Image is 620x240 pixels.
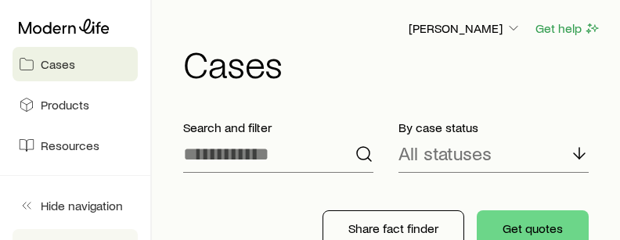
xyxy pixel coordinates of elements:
p: Share fact finder [348,220,438,236]
p: By case status [398,120,589,135]
span: Products [41,97,89,113]
a: Cases [13,47,138,81]
span: Hide navigation [41,198,123,213]
button: [PERSON_NAME] [408,20,522,38]
p: [PERSON_NAME] [409,20,521,36]
p: Search and filter [183,120,373,135]
a: Products [13,88,138,122]
button: Get help [535,20,601,38]
a: Resources [13,128,138,163]
span: Resources [41,138,99,153]
p: All statuses [398,142,492,164]
button: Hide navigation [13,188,138,223]
h1: Cases [183,45,601,82]
span: Cases [41,56,75,72]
